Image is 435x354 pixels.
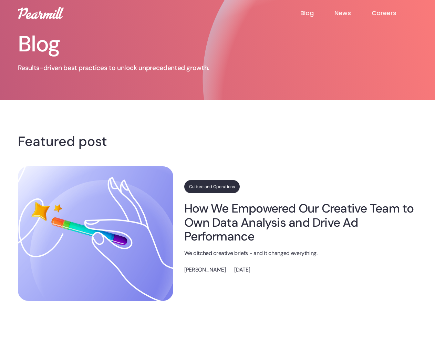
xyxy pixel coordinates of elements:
p: [PERSON_NAME] [184,266,226,274]
p: [DATE] [234,266,250,274]
p: Results-driven best practices to unlock unprecedented growth. [18,63,252,72]
h1: Blog [18,33,252,55]
a: Culture and Operations [184,180,240,193]
a: News [334,9,372,17]
img: Pearmill logo [18,7,64,19]
h4: Featured post [18,136,417,147]
p: We ditched creative briefs - and it changed everything. [184,249,417,258]
a: Blog [300,9,334,17]
a: Careers [372,9,417,17]
a: How We Empowered Our Creative Team to Own Data Analysis and Drive Ad Performance [184,201,417,243]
